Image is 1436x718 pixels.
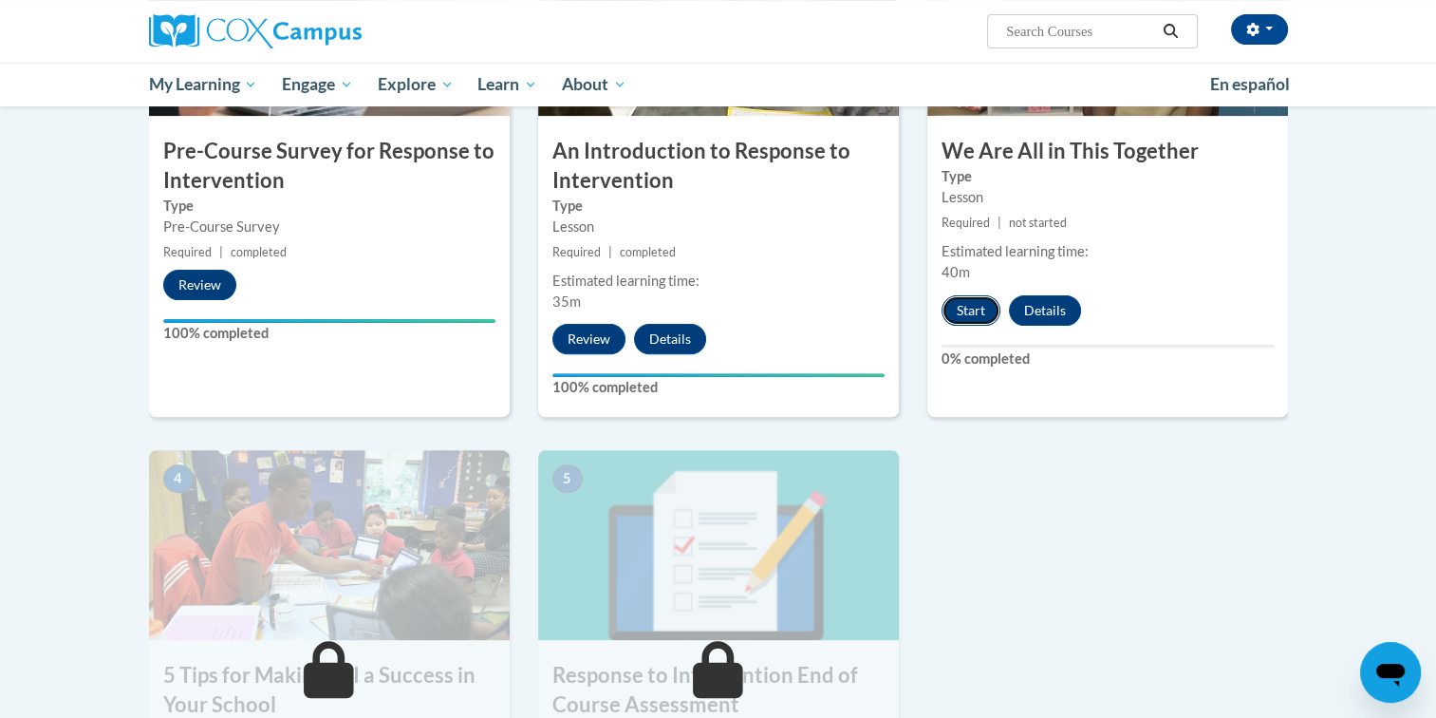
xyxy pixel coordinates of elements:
button: Details [1009,295,1081,326]
span: | [219,245,223,259]
input: Search Courses [1004,20,1156,43]
div: Main menu [121,63,1316,106]
a: My Learning [137,63,270,106]
a: En español [1198,65,1302,104]
span: Engage [282,73,353,96]
span: completed [620,245,676,259]
button: Review [552,324,625,354]
button: Start [942,295,1000,326]
span: Explore [378,73,454,96]
div: Pre-Course Survey [163,217,495,237]
span: 5 [552,464,583,493]
label: 100% completed [163,323,495,344]
button: Review [163,270,236,300]
label: Type [163,196,495,217]
span: Required [942,216,990,230]
h3: Pre-Course Survey for Response to Intervention [149,137,510,196]
div: Your progress [552,373,885,377]
h3: An Introduction to Response to Intervention [538,137,899,196]
iframe: Button to launch messaging window, conversation in progress [1360,642,1421,703]
img: Course Image [149,450,510,640]
span: 4 [163,464,194,493]
label: Type [942,166,1274,187]
span: En español [1210,74,1290,94]
a: Explore [365,63,466,106]
div: Estimated learning time: [552,271,885,292]
button: Details [634,324,706,354]
a: Cox Campus [149,14,510,48]
span: My Learning [148,73,257,96]
h3: We Are All in This Together [927,137,1288,166]
span: Learn [477,73,537,96]
div: Your progress [163,319,495,323]
img: Cox Campus [149,14,362,48]
div: Lesson [942,187,1274,208]
span: 40m [942,264,970,280]
button: Account Settings [1231,14,1288,45]
label: 0% completed [942,349,1274,369]
label: Type [552,196,885,217]
span: Required [552,245,601,259]
a: Learn [465,63,550,106]
span: Required [163,245,212,259]
span: 35m [552,293,581,310]
a: Engage [270,63,365,106]
span: | [608,245,612,259]
span: not started [1009,216,1067,230]
label: 100% completed [552,377,885,398]
span: completed [231,245,287,259]
span: About [562,73,626,96]
div: Lesson [552,217,885,237]
button: Search [1156,20,1184,43]
div: Estimated learning time: [942,241,1274,262]
span: | [998,216,1001,230]
img: Course Image [538,450,899,640]
a: About [550,63,639,106]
